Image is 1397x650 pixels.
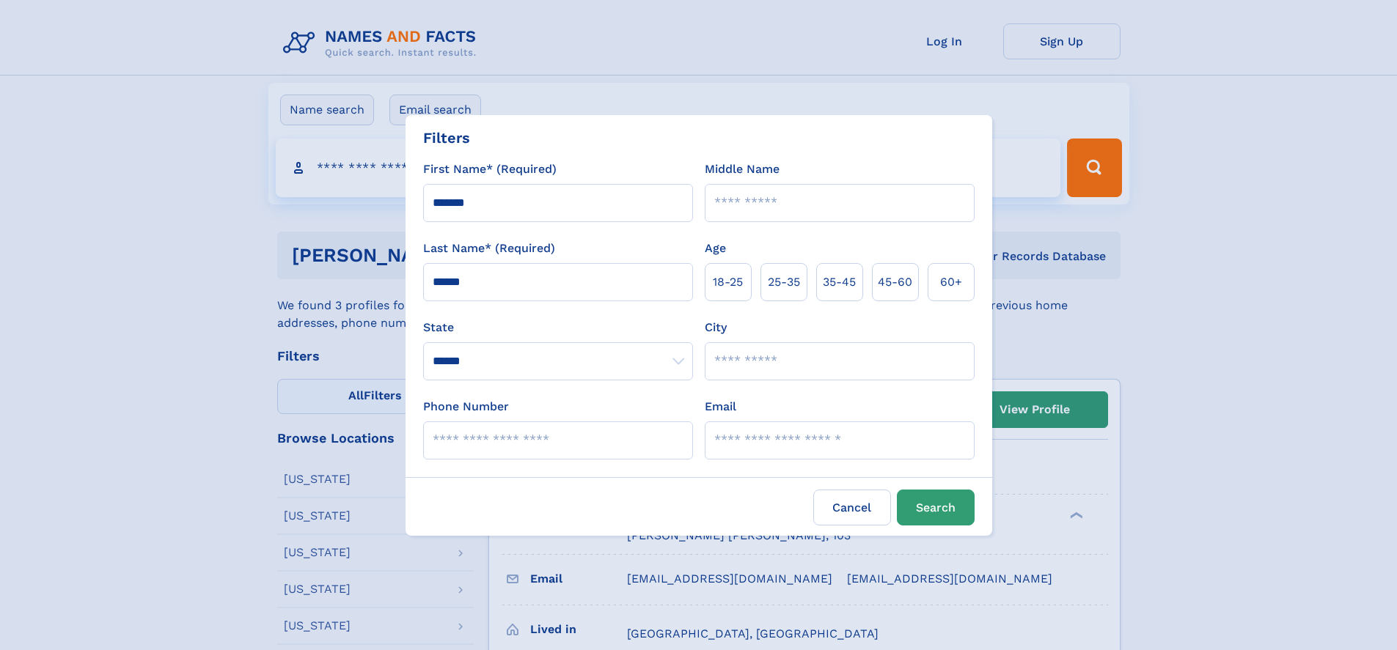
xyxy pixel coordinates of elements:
[705,240,726,257] label: Age
[705,319,727,336] label: City
[423,240,555,257] label: Last Name* (Required)
[423,160,557,178] label: First Name* (Required)
[423,319,693,336] label: State
[423,127,470,149] div: Filters
[897,490,975,525] button: Search
[813,490,891,525] label: Cancel
[878,273,912,291] span: 45‑60
[705,398,736,416] label: Email
[768,273,800,291] span: 25‑35
[423,398,509,416] label: Phone Number
[713,273,743,291] span: 18‑25
[823,273,856,291] span: 35‑45
[705,160,780,178] label: Middle Name
[940,273,962,291] span: 60+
